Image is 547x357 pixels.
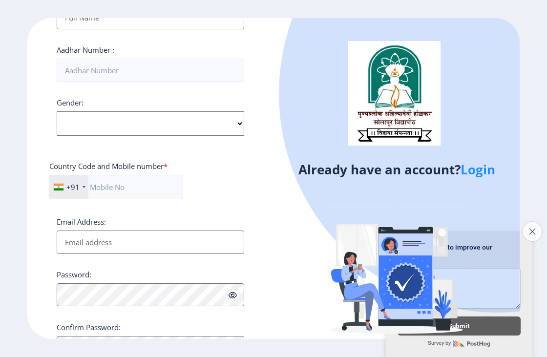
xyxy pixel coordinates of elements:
[57,98,84,107] label: Gender:
[66,182,80,192] div: +91
[57,270,91,279] label: Password:
[281,162,512,177] h4: Already have an account?
[57,6,244,29] input: Full Name
[57,322,121,332] label: Confirm Password:
[50,175,88,199] div: India (भारत): +91
[49,161,168,171] label: Country Code and Mobile number
[57,231,244,254] input: Email address
[348,41,441,146] img: logo
[49,175,183,199] input: Mobile No
[461,161,495,178] a: Login
[57,45,114,55] label: Aadhar Number :
[57,59,244,82] input: Aadhar Number
[57,217,106,227] label: Email Address:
